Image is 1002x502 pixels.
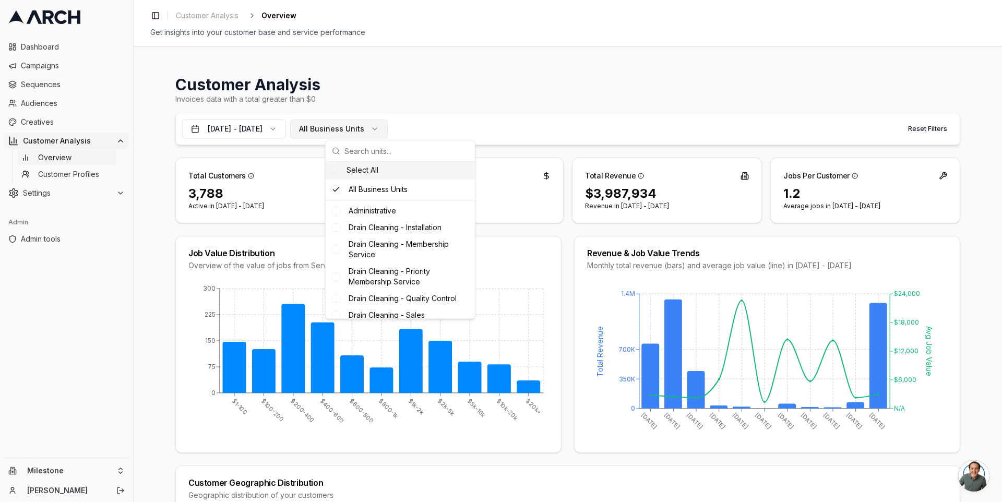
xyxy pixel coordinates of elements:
[640,411,659,430] tspan: [DATE]
[4,462,129,479] button: Milestone
[113,483,128,498] button: Log out
[407,398,426,416] tspan: $1k-2k
[17,150,116,165] a: Overview
[894,404,905,412] tspan: N/A
[585,171,644,181] div: Total Revenue
[585,185,749,202] div: $3,987,934
[27,466,112,475] span: Milestone
[894,318,919,326] tspan: $18,000
[38,152,71,163] span: Overview
[349,293,457,304] span: Drain Cleaning - Quality Control
[4,133,129,149] button: Customer Analysis
[17,167,116,182] a: Customer Profiles
[175,75,960,94] h1: Customer Analysis
[344,140,469,161] input: Search units...
[205,337,216,344] tspan: 150
[175,94,960,104] div: Invoices data with a total greater than $0
[349,206,396,216] span: Administrative
[349,239,469,260] span: Drain Cleaning - Membership Service
[211,389,216,397] tspan: 0
[902,121,953,137] button: Reset Filters
[495,398,520,422] tspan: $10k-20k
[4,231,129,247] a: Admin tools
[894,376,916,384] tspan: $6,000
[4,185,129,201] button: Settings
[176,10,238,21] span: Customer Analysis
[4,39,129,55] a: Dashboard
[328,181,473,198] div: All Business Units
[326,162,475,318] div: Suggestions
[290,119,388,138] button: All Business Units
[783,171,858,181] div: Jobs Per Customer
[182,119,286,138] button: [DATE] - [DATE]
[585,202,749,210] p: Revenue in [DATE] - [DATE]
[4,214,129,231] div: Admin
[299,124,364,134] span: All Business Units
[188,185,352,202] div: 3,788
[894,290,920,297] tspan: $24,000
[4,95,129,112] a: Audiences
[208,363,216,370] tspan: 75
[663,411,682,430] tspan: [DATE]
[172,8,243,23] a: Customer Analysis
[188,479,947,487] div: Customer Geographic Distribution
[319,398,346,425] tspan: $400-600
[23,188,112,198] span: Settings
[4,114,129,130] a: Creatives
[894,347,918,355] tspan: $12,000
[4,57,129,74] a: Campaigns
[348,398,375,425] tspan: $600-800
[172,8,296,23] nav: breadcrumb
[868,411,887,430] tspan: [DATE]
[524,398,543,416] tspan: $20k+
[188,171,254,181] div: Total Customers
[587,249,947,257] div: Revenue & Job Value Trends
[21,117,125,127] span: Creatives
[230,398,249,416] tspan: $1-100
[708,411,727,430] tspan: [DATE]
[925,326,934,376] tspan: Avg Job Value
[783,185,947,202] div: 1.2
[4,76,129,93] a: Sequences
[188,490,947,500] div: Geographic distribution of your customers
[150,27,985,38] div: Get insights into your customer base and service performance
[21,79,125,90] span: Sequences
[261,10,296,21] span: Overview
[777,411,795,430] tspan: [DATE]
[27,485,105,496] a: [PERSON_NAME]
[21,98,125,109] span: Audiences
[731,411,750,430] tspan: [DATE]
[205,310,216,318] tspan: 225
[800,411,818,430] tspan: [DATE]
[618,345,635,353] tspan: 700K
[21,234,125,244] span: Admin tools
[349,222,442,233] span: Drain Cleaning - Installation
[958,460,989,492] div: Open chat
[754,411,772,430] tspan: [DATE]
[466,398,487,420] tspan: $5k-10k
[619,375,635,383] tspan: 350K
[436,398,456,417] tspan: $2k-5k
[377,398,400,420] tspan: $800-1k
[631,404,635,412] tspan: 0
[587,260,947,271] div: Monthly total revenue (bars) and average job value (line) in [DATE] - [DATE]
[188,202,352,210] p: Active in [DATE] - [DATE]
[188,249,548,257] div: Job Value Distribution
[326,162,475,178] div: Select All
[203,284,216,292] tspan: 300
[349,266,469,287] span: Drain Cleaning - Priority Membership Service
[822,411,841,430] tspan: [DATE]
[188,260,548,271] div: Overview of the value of jobs from Service [GEOGRAPHIC_DATA]
[260,398,285,423] tspan: $100-200
[289,398,316,425] tspan: $200-400
[21,42,125,52] span: Dashboard
[685,411,704,430] tspan: [DATE]
[349,310,425,320] span: Drain Cleaning - Sales
[845,411,864,430] tspan: [DATE]
[783,202,947,210] p: Average jobs in [DATE] - [DATE]
[621,290,635,297] tspan: 1.4M
[595,326,604,377] tspan: Total Revenue
[38,169,99,180] span: Customer Profiles
[21,61,125,71] span: Campaigns
[23,136,112,146] span: Customer Analysis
